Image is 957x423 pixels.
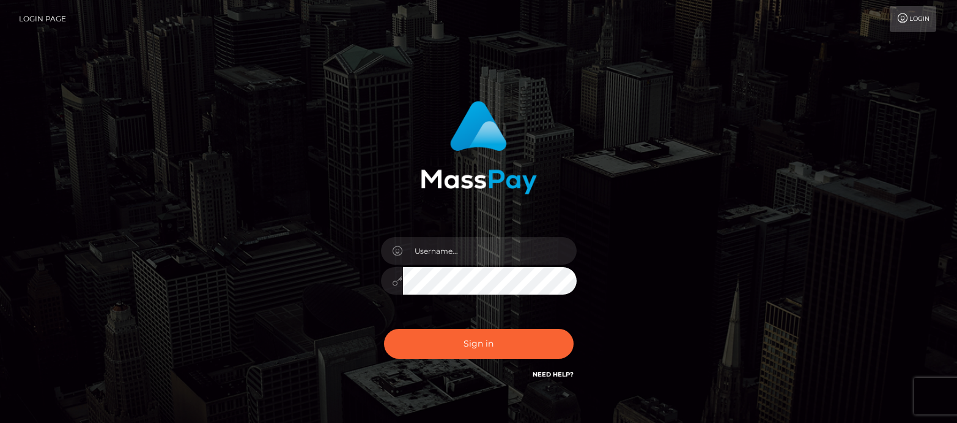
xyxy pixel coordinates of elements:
[890,6,936,32] a: Login
[403,237,577,265] input: Username...
[19,6,66,32] a: Login Page
[421,101,537,194] img: MassPay Login
[384,329,574,359] button: Sign in
[533,370,574,378] a: Need Help?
